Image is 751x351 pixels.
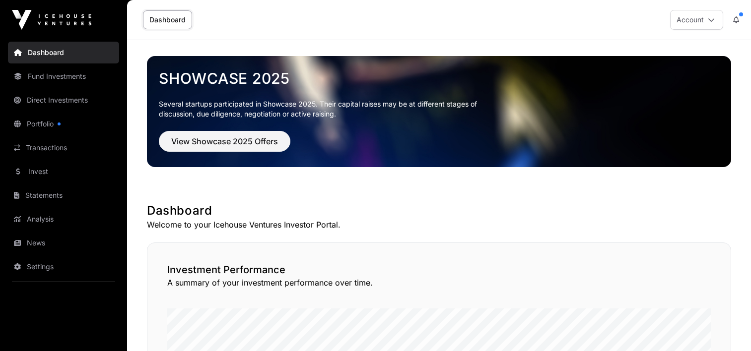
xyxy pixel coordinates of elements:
a: Fund Investments [8,65,119,87]
a: Showcase 2025 [159,69,719,87]
span: View Showcase 2025 Offers [171,135,278,147]
a: Analysis [8,208,119,230]
a: Dashboard [143,10,192,29]
a: Settings [8,256,119,278]
a: View Showcase 2025 Offers [159,141,290,151]
a: News [8,232,119,254]
a: Statements [8,184,119,206]
button: Account [670,10,723,30]
a: Direct Investments [8,89,119,111]
h1: Dashboard [147,203,731,219]
img: Showcase 2025 [147,56,731,167]
p: A summary of your investment performance over time. [167,277,711,289]
a: Transactions [8,137,119,159]
button: View Showcase 2025 Offers [159,131,290,152]
p: Several startups participated in Showcase 2025. Their capital raises may be at different stages o... [159,99,492,119]
img: Icehouse Ventures Logo [12,10,91,30]
h2: Investment Performance [167,263,711,277]
a: Invest [8,161,119,182]
p: Welcome to your Icehouse Ventures Investor Portal. [147,219,731,231]
a: Dashboard [8,42,119,63]
a: Portfolio [8,113,119,135]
